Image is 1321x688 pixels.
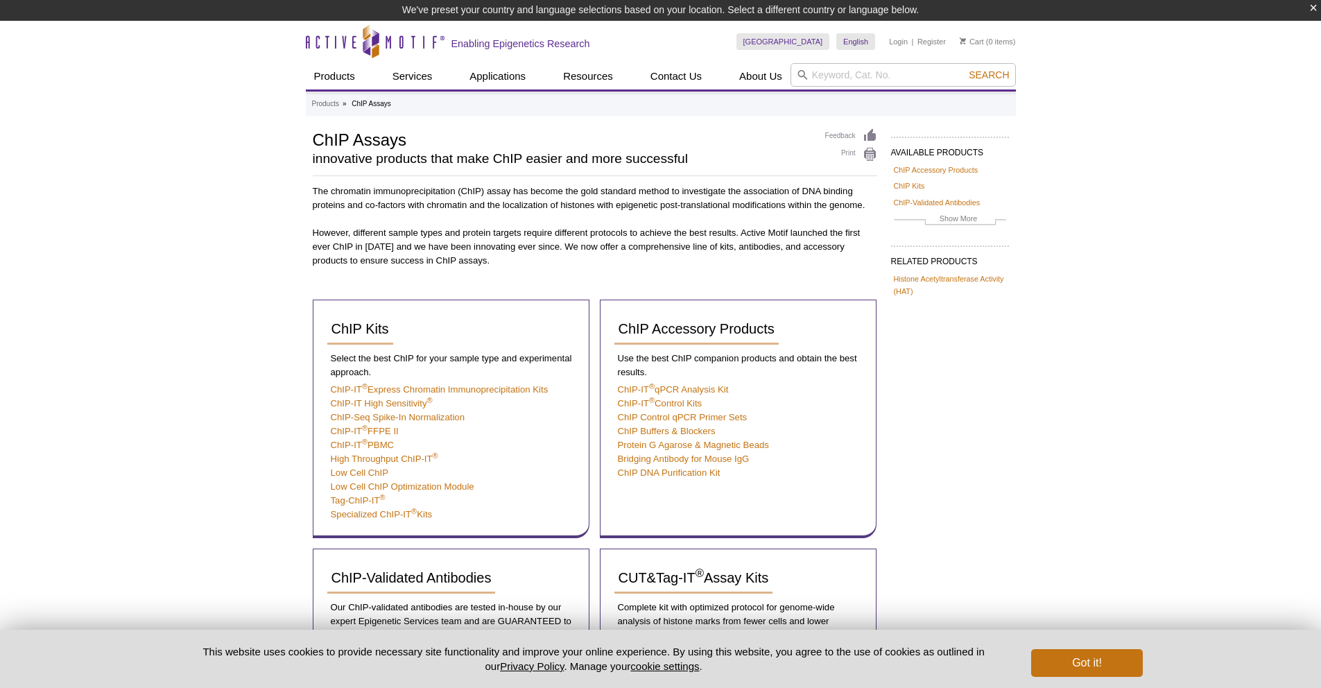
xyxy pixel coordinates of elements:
h2: innovative products that make ChIP easier and more successful [313,153,811,165]
a: Contact Us [642,63,710,89]
button: Got it! [1031,649,1142,677]
a: ChIP-IT®Express Chromatin Immunoprecipitation Kits [331,384,549,395]
li: ChIP Assays [352,100,391,108]
span: ChIP Accessory Products [619,321,775,336]
li: (0 items) [960,33,1016,50]
p: Complete kit with optimized protocol for genome-wide analysis of histone marks from fewer cells a... [614,601,862,642]
span: Search [969,69,1009,80]
a: ChIP Control qPCR Primer Sets [618,412,748,422]
a: Specialized ChIP-IT®Kits [331,509,433,519]
a: ChIP-IT®PBMC [331,440,395,450]
a: Cart [960,37,984,46]
a: ChIP-IT®FFPE II [331,426,399,436]
a: Privacy Policy [500,660,564,672]
li: » [343,100,347,108]
li: | [912,33,914,50]
span: ChIP Kits [331,321,389,336]
input: Keyword, Cat. No. [791,63,1016,87]
a: Show More [894,212,1006,228]
a: Protein G Agarose & Magnetic Beads [618,440,769,450]
a: ChIP DNA Purification Kit [618,467,720,478]
sup: ® [380,493,386,501]
sup: ® [649,382,655,390]
a: ChIP-Validated Antibodies [894,196,981,209]
a: Products [312,98,339,110]
a: ChIP Kits [327,314,393,345]
sup: ® [433,452,438,460]
a: Print [825,147,877,162]
a: Feedback [825,128,877,144]
sup: ® [649,396,655,404]
sup: ® [362,382,368,390]
a: Products [306,63,363,89]
button: cookie settings [630,660,699,672]
a: [GEOGRAPHIC_DATA] [736,33,830,50]
p: Our ChIP-validated antibodies are tested in-house by our expert Epigenetic Services team and are ... [327,601,575,642]
a: Services [384,63,441,89]
a: English [836,33,875,50]
a: ChIP-Seq Spike-In Normalization [331,412,465,422]
a: ChIP-IT High Sensitivity® [331,398,433,409]
p: However, different sample types and protein targets require different protocols to achieve the be... [313,226,877,268]
a: ChIP-IT®qPCR Analysis Kit [618,384,729,395]
a: Low Cell ChIP [331,467,389,478]
p: The chromatin immunoprecipitation (ChIP) assay has become the gold standard method to investigate... [313,184,877,212]
a: Bridging Antibody for Mouse IgG [618,454,750,464]
a: ChIP Kits [894,180,925,192]
a: Histone Acetyltransferase Activity (HAT) [894,273,1006,298]
span: CUT&Tag-IT Assay Kits [619,570,769,585]
sup: ® [427,396,433,404]
span: ChIP-Validated Antibodies [331,570,492,585]
a: About Us [731,63,791,89]
p: Select the best ChIP for your sample type and experimental approach. [327,352,575,379]
a: ChIP Accessory Products [894,164,978,176]
a: ChIP-Validated Antibodies [327,563,496,594]
a: Applications [461,63,534,89]
a: Low Cell ChIP Optimization Module [331,481,474,492]
h2: RELATED PRODUCTS [891,246,1009,270]
sup: ® [411,507,417,515]
h2: Enabling Epigenetics Research [451,37,590,50]
a: Register [917,37,946,46]
sup: ® [696,567,704,580]
a: Tag-ChIP-IT® [331,495,386,506]
a: ChIP-IT®Control Kits [618,398,702,409]
button: Search [965,69,1013,81]
sup: ® [362,438,368,446]
a: Login [889,37,908,46]
sup: ® [362,424,368,432]
p: This website uses cookies to provide necessary site functionality and improve your online experie... [179,644,1009,673]
p: Use the best ChIP companion products and obtain the best results. [614,352,862,379]
a: CUT&Tag-IT®Assay Kits [614,563,773,594]
h1: ChIP Assays [313,128,811,149]
a: Resources [555,63,621,89]
a: High Throughput ChIP-IT® [331,454,438,464]
a: ChIP Buffers & Blockers [618,426,716,436]
a: ChIP Accessory Products [614,314,779,345]
img: Your Cart [960,37,966,44]
h2: AVAILABLE PRODUCTS [891,137,1009,162]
